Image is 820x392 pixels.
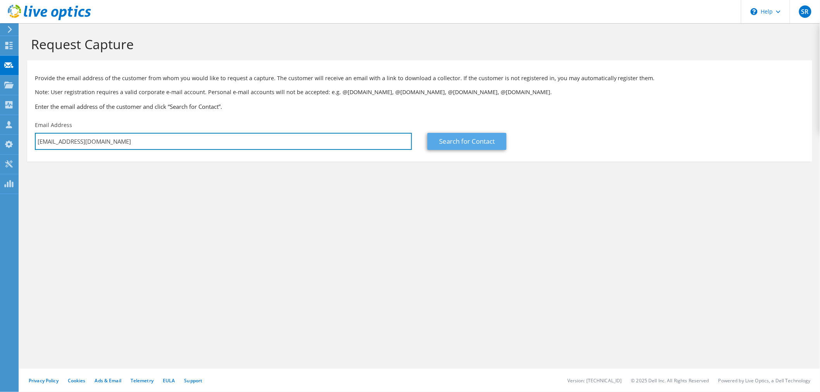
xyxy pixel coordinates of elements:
[29,377,59,384] a: Privacy Policy
[751,8,758,15] svg: \n
[131,377,153,384] a: Telemetry
[68,377,86,384] a: Cookies
[427,133,506,150] a: Search for Contact
[184,377,202,384] a: Support
[799,5,811,18] span: SR
[35,88,804,96] p: Note: User registration requires a valid corporate e-mail account. Personal e-mail accounts will ...
[567,377,622,384] li: Version: [TECHNICAL_ID]
[95,377,121,384] a: Ads & Email
[31,36,804,52] h1: Request Capture
[718,377,811,384] li: Powered by Live Optics, a Dell Technology
[35,102,804,111] h3: Enter the email address of the customer and click “Search for Contact”.
[35,74,804,83] p: Provide the email address of the customer from whom you would like to request a capture. The cust...
[35,121,72,129] label: Email Address
[631,377,709,384] li: © 2025 Dell Inc. All Rights Reserved
[163,377,175,384] a: EULA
